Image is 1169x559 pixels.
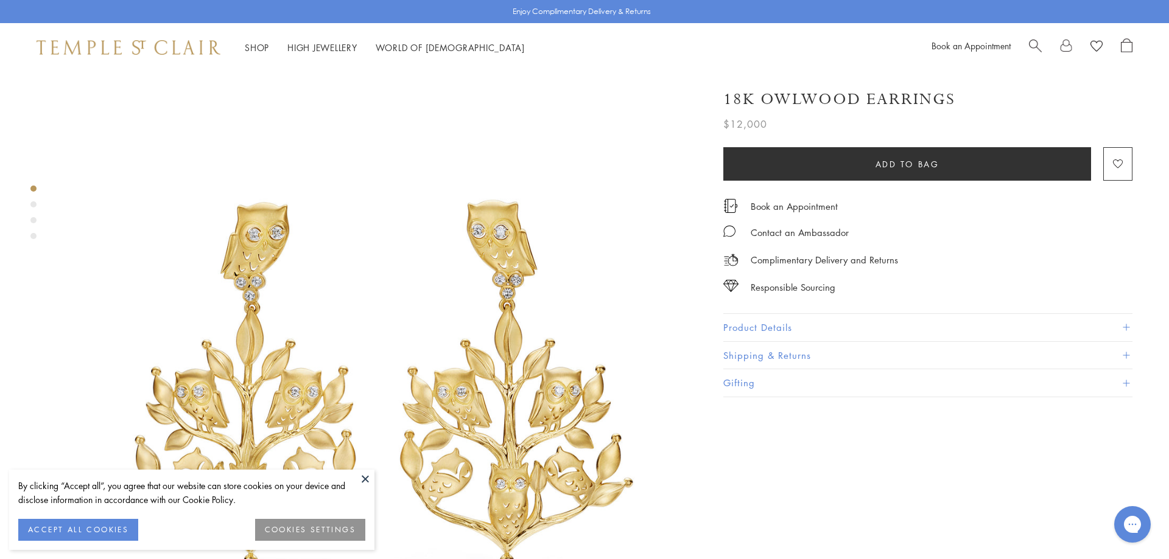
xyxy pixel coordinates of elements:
[723,225,735,237] img: MessageIcon-01_2.svg
[245,40,525,55] nav: Main navigation
[376,41,525,54] a: World of [DEMOGRAPHIC_DATA]World of [DEMOGRAPHIC_DATA]
[723,116,767,132] span: $12,000
[245,41,269,54] a: ShopShop
[723,147,1091,181] button: Add to bag
[18,479,365,507] div: By clicking “Accept all”, you agree that our website can store cookies on your device and disclos...
[723,314,1132,341] button: Product Details
[1108,502,1157,547] iframe: Gorgias live chat messenger
[751,280,835,295] div: Responsible Sourcing
[18,519,138,541] button: ACCEPT ALL COOKIES
[751,225,849,240] div: Contact an Ambassador
[876,158,939,171] span: Add to bag
[723,89,955,110] h1: 18K Owlwood Earrings
[723,252,739,268] img: icon_delivery.svg
[287,41,357,54] a: High JewelleryHigh Jewellery
[1029,38,1042,57] a: Search
[513,5,651,18] p: Enjoy Complimentary Delivery & Returns
[1121,38,1132,57] a: Open Shopping Bag
[30,182,37,249] div: Product gallery navigation
[1090,38,1103,57] a: View Wishlist
[751,252,898,268] p: Complimentary Delivery and Returns
[723,369,1132,397] button: Gifting
[37,40,220,55] img: Temple St. Clair
[751,200,838,213] a: Book an Appointment
[723,280,739,292] img: icon_sourcing.svg
[932,40,1011,52] a: Book an Appointment
[255,519,365,541] button: COOKIES SETTINGS
[723,342,1132,369] button: Shipping & Returns
[723,199,738,213] img: icon_appointment.svg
